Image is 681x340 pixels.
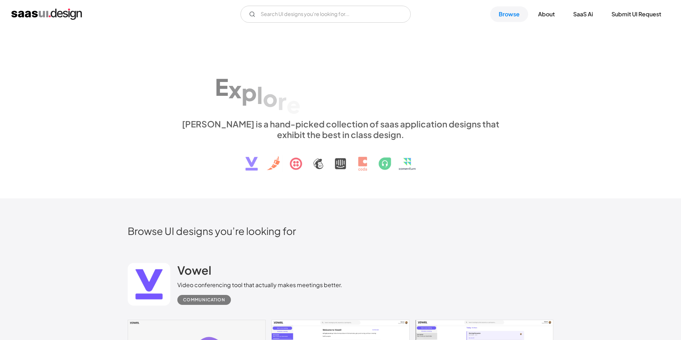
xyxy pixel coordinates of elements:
a: Vowel [177,263,211,281]
a: Submit UI Request [603,6,670,22]
div: l [257,81,263,109]
div: p [242,78,257,106]
h2: Browse UI designs you’re looking for [128,225,553,237]
div: e [287,91,300,118]
h1: Explore SaaS UI design patterns & interactions. [177,57,504,111]
a: Browse [490,6,528,22]
h2: Vowel [177,263,211,277]
form: Email Form [240,6,411,23]
div: Communication [183,296,225,304]
a: SaaS Ai [565,6,602,22]
div: E [215,73,228,100]
div: x [228,76,242,103]
a: About [530,6,563,22]
div: o [263,84,278,112]
div: Video conferencing tool that actually makes meetings better. [177,281,342,289]
div: [PERSON_NAME] is a hand-picked collection of saas application designs that exhibit the best in cl... [177,119,504,140]
input: Search UI designs you're looking for... [240,6,411,23]
img: text, icon, saas logo [233,140,448,177]
a: home [11,9,82,20]
div: r [278,88,287,115]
